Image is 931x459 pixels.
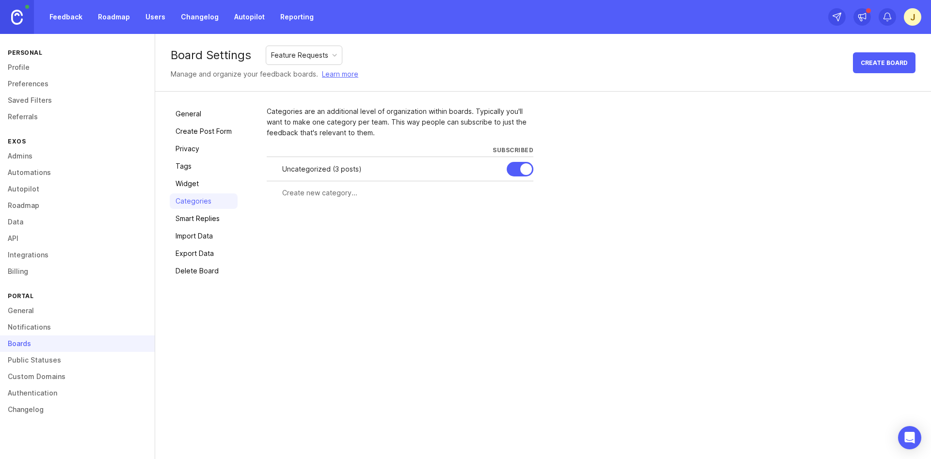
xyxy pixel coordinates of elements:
div: Open Intercom Messenger [898,426,921,449]
a: Smart Replies [170,211,238,226]
span: Create Board [861,59,908,66]
a: Reporting [274,8,320,26]
a: Users [140,8,171,26]
div: Board Settings [171,49,251,61]
div: Subscribed [493,146,533,154]
div: Feature Requests [271,50,328,61]
img: Canny Home [11,10,23,25]
a: Widget [170,176,238,191]
a: Changelog [175,8,225,26]
a: Autopilot [228,8,271,26]
div: Uncategorized ( 3 posts ) [282,164,499,174]
div: Manage and organize your feedback boards. [171,69,358,79]
a: Create Post Form [170,124,238,139]
a: Roadmap [92,8,136,26]
a: Learn more [322,69,358,79]
div: Categories are an additional level of organization within boards. Typically you'll want to make o... [267,106,533,138]
a: Privacy [170,141,238,157]
a: Export Data [170,246,238,261]
button: Create Board [853,52,915,73]
a: Tags [170,158,238,174]
a: Import Data [170,228,238,244]
a: Feedback [44,8,88,26]
a: General [170,106,238,122]
a: Delete Board [170,263,238,279]
button: J [904,8,921,26]
a: Categories [170,193,238,209]
input: Create new category... [282,188,528,198]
